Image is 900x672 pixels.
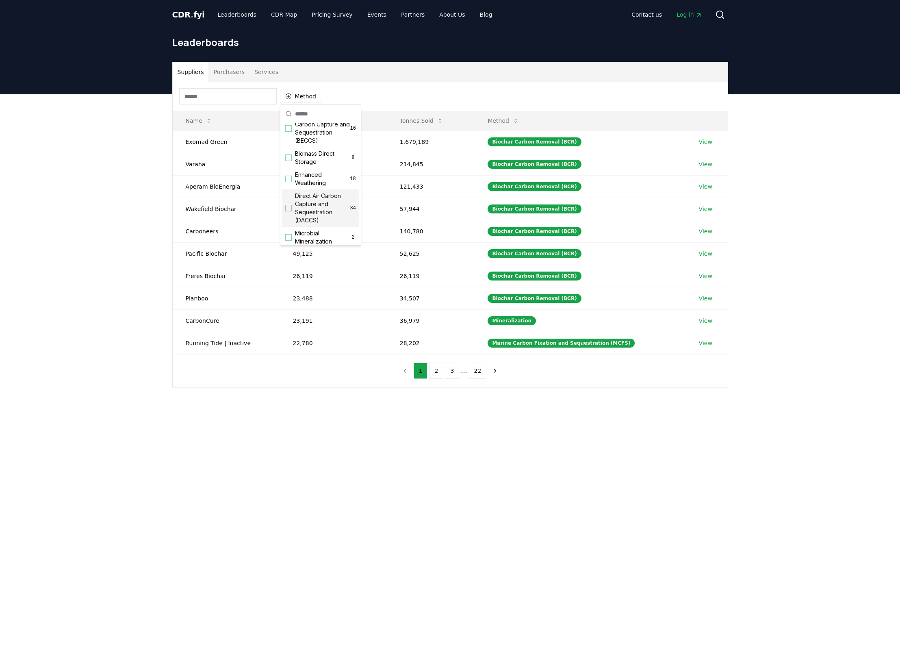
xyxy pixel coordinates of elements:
[473,7,499,22] a: Blog
[488,204,581,213] div: Biochar Carbon Removal (BCR)
[305,7,359,22] a: Pricing Survey
[387,287,475,309] td: 34,507
[488,272,581,281] div: Biochar Carbon Removal (BCR)
[699,250,712,258] a: View
[393,113,450,129] button: Tonnes Sold
[677,11,702,19] span: Log in
[280,265,387,287] td: 26,119
[699,160,712,168] a: View
[488,363,502,379] button: next page
[249,62,283,82] button: Services
[625,7,708,22] nav: Main
[699,317,712,325] a: View
[173,153,280,175] td: Varaha
[295,171,350,187] span: Enhanced Weathering
[173,332,280,354] td: Running Tide | Inactive
[295,229,350,246] span: Microbial Mineralization
[395,7,431,22] a: Partners
[280,309,387,332] td: 23,191
[387,130,475,153] td: 1,679,189
[350,234,356,241] span: 2
[445,363,459,379] button: 3
[350,176,356,182] span: 18
[361,7,393,22] a: Events
[699,294,712,302] a: View
[699,138,712,146] a: View
[699,227,712,235] a: View
[461,366,467,376] li: ...
[173,287,280,309] td: Planboo
[173,242,280,265] td: Pacific Biochar
[173,175,280,198] td: Aperam BioEnergia
[350,205,356,211] span: 34
[414,363,428,379] button: 1
[481,113,525,129] button: Method
[699,272,712,280] a: View
[488,227,581,236] div: Biochar Carbon Removal (BCR)
[173,62,209,82] button: Suppliers
[699,339,712,347] a: View
[387,242,475,265] td: 52,625
[387,198,475,220] td: 57,944
[173,198,280,220] td: Wakefield Biochar
[387,220,475,242] td: 140,780
[387,332,475,354] td: 28,202
[173,309,280,332] td: CarbonCure
[295,150,350,166] span: Biomass Direct Storage
[208,62,249,82] button: Purchasers
[429,363,443,379] button: 2
[280,287,387,309] td: 23,488
[488,160,581,169] div: Biochar Carbon Removal (BCR)
[699,183,712,191] a: View
[179,113,219,129] button: Name
[173,220,280,242] td: Carboneers
[469,363,487,379] button: 22
[173,130,280,153] td: Exomad Green
[172,36,728,49] h1: Leaderboards
[350,125,356,132] span: 16
[433,7,471,22] a: About Us
[488,137,581,146] div: Biochar Carbon Removal (BCR)
[625,7,668,22] a: Contact us
[387,309,475,332] td: 36,979
[488,294,581,303] div: Biochar Carbon Removal (BCR)
[350,154,356,161] span: 8
[488,316,536,325] div: Mineralization
[387,175,475,198] td: 121,433
[488,249,581,258] div: Biochar Carbon Removal (BCR)
[191,10,193,20] span: .
[387,265,475,287] td: 26,119
[211,7,263,22] a: Leaderboards
[280,242,387,265] td: 49,125
[699,205,712,213] a: View
[295,192,350,224] span: Direct Air Carbon Capture and Sequestration (DACCS)
[172,10,205,20] span: CDR fyi
[488,339,635,348] div: Marine Carbon Fixation and Sequestration (MCFS)
[211,7,499,22] nav: Main
[670,7,708,22] a: Log in
[488,182,581,191] div: Biochar Carbon Removal (BCR)
[295,112,350,145] span: Bioenergy with Carbon Capture and Sequestration (BECCS)
[280,332,387,354] td: 22,780
[387,153,475,175] td: 214,845
[172,9,205,20] a: CDR.fyi
[280,90,322,103] button: Method
[265,7,304,22] a: CDR Map
[173,265,280,287] td: Freres Biochar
